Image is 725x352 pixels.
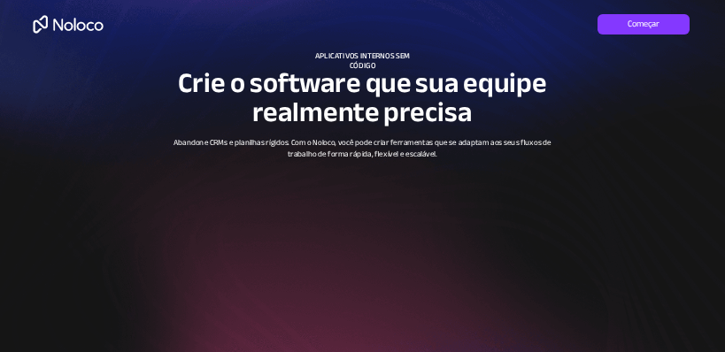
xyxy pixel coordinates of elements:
font: APLICATIVOS INTERNOS SEM CÓDIGO [315,49,410,73]
font: Abandone CRMs e planilhas rígidos. Com o Noloco, você pode criar ferramentas que se adaptam aos s... [174,134,551,161]
font: Crie o software que sua equipe realmente precisa [178,57,546,139]
a: Começar [598,14,690,34]
font: Começar [628,15,659,32]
